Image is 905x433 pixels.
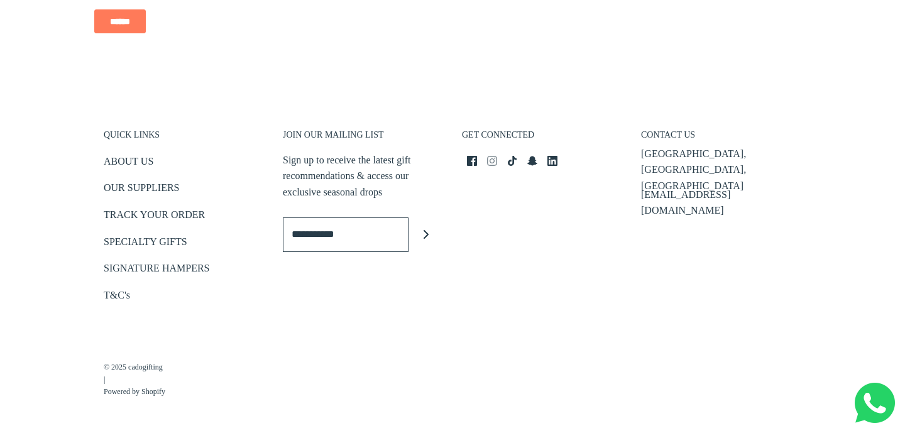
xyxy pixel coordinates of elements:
[104,129,264,147] h3: QUICK LINKS
[855,383,895,423] img: Whatsapp
[104,361,165,373] a: © 2025 cadogifting
[641,187,801,219] p: [EMAIL_ADDRESS][DOMAIN_NAME]
[104,260,209,281] a: SIGNATURE HAMPERS
[462,129,622,147] h3: GET CONNECTED
[104,207,205,227] a: TRACK YOUR ORDER
[283,152,443,200] p: Sign up to receive the latest gift recommendations & access our exclusive seasonal drops
[409,217,443,252] button: Join
[283,129,443,147] h3: JOIN OUR MAILING LIST
[641,146,801,194] p: [GEOGRAPHIC_DATA], [GEOGRAPHIC_DATA], [GEOGRAPHIC_DATA]
[104,386,165,398] a: Powered by Shopify
[358,1,399,11] span: Last name
[104,349,165,398] p: |
[358,53,420,63] span: Company name
[104,153,153,174] a: ABOUT US
[641,129,801,147] h3: CONTACT US
[104,234,187,255] a: SPECIALTY GIFTS
[104,180,179,200] a: OUR SUPPLIERS
[283,217,409,252] input: Enter email
[104,287,130,308] a: T&C's
[358,104,418,114] span: Number of gifts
